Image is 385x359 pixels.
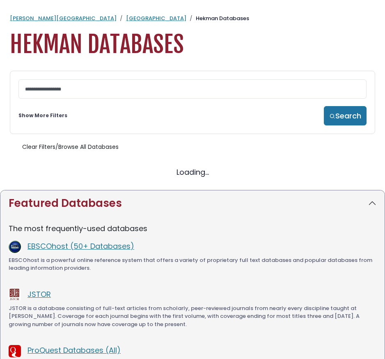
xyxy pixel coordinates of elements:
li: Hekman Databases [186,14,249,23]
button: Search [324,106,367,125]
button: Clear Filters/Browse All Databases [18,141,122,153]
input: Search database by title or keyword [18,79,367,99]
a: Show More Filters [18,112,67,119]
a: [GEOGRAPHIC_DATA] [126,14,186,22]
a: JSTOR [27,289,51,299]
a: [PERSON_NAME][GEOGRAPHIC_DATA] [10,14,117,22]
div: Loading... [10,167,375,178]
nav: breadcrumb [10,14,375,23]
a: ProQuest Databases (All) [27,345,121,355]
h1: Hekman Databases [10,31,375,58]
p: The most frequently-used databases [9,223,376,234]
button: Featured Databases [0,190,385,216]
p: JSTOR is a database consisting of full-text articles from scholarly, peer-reviewed journals from ... [9,304,376,329]
a: EBSCOhost (50+ Databases) [27,241,134,251]
p: EBSCOhost is a powerful online reference system that offers a variety of proprietary full text da... [9,256,376,272]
